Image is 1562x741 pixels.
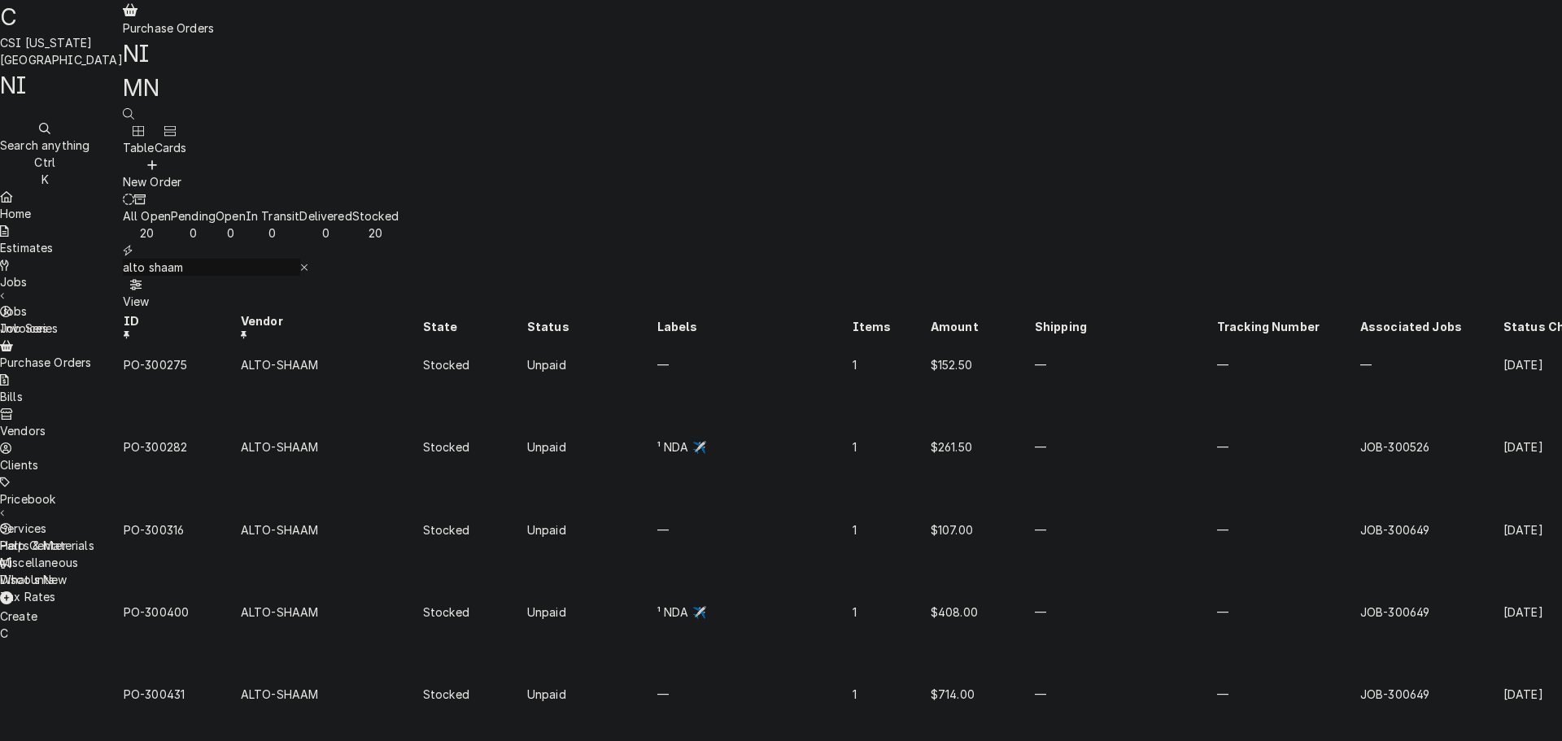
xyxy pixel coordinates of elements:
[1035,318,1215,335] div: Shipping
[931,521,1033,538] div: $107.00
[1217,356,1359,373] div: —
[123,276,150,310] button: View
[527,438,656,455] div: Unpaid
[1360,686,1502,703] div: JOB-300649
[527,686,656,703] div: Unpaid
[853,604,929,621] div: 1
[423,356,526,373] div: Stocked
[1035,521,1215,538] div: —
[657,686,851,703] div: —
[241,356,421,373] div: ALTO-SHAAM
[241,438,421,455] div: ALTO-SHAAM
[1360,604,1502,621] div: JOB-300649
[34,155,55,169] span: Ctrl
[1360,438,1502,455] div: JOB-300526
[1217,521,1359,538] div: —
[1035,438,1215,455] div: —
[1217,686,1359,703] div: —
[155,139,187,156] div: Cards
[124,686,239,703] div: PO-300431
[1217,318,1359,335] div: Tracking Number
[299,207,351,224] div: Delivered
[853,318,929,335] div: Items
[527,318,656,335] div: Status
[300,259,309,276] button: Erase input
[1360,318,1502,335] div: Associated Jobs
[246,207,300,224] div: In Transit
[123,139,155,156] div: Table
[1035,604,1215,621] div: —
[241,312,421,342] div: Vendor
[527,604,656,621] div: Unpaid
[657,356,851,373] div: —
[124,604,239,621] div: PO-300400
[1035,686,1215,703] div: —
[1360,356,1502,373] div: —
[423,318,526,335] div: State
[352,207,399,224] div: Stocked
[41,172,49,186] span: K
[123,207,171,224] div: All Open
[527,356,656,373] div: Unpaid
[123,259,300,276] input: Keyword search
[246,224,300,242] div: 0
[1035,356,1215,373] div: —
[657,438,851,455] div: ¹ NDA ✈️
[124,438,239,455] div: PO-300282
[853,438,929,455] div: 1
[931,686,1033,703] div: $714.00
[241,521,421,538] div: ALTO-SHAAM
[423,438,526,455] div: Stocked
[124,356,239,373] div: PO-300275
[241,686,421,703] div: ALTO-SHAAM
[423,604,526,621] div: Stocked
[123,156,181,190] button: New Order
[1360,521,1502,538] div: JOB-300649
[657,521,851,538] div: —
[123,294,150,308] span: View
[124,312,239,342] div: ID
[527,521,656,538] div: Unpaid
[241,604,421,621] div: ALTO-SHAAM
[1217,604,1359,621] div: —
[853,521,929,538] div: 1
[931,356,1033,373] div: $152.50
[171,224,216,242] div: 0
[931,604,1033,621] div: $408.00
[216,224,246,242] div: 0
[931,438,1033,455] div: $261.50
[124,521,239,538] div: PO-300316
[123,175,181,189] span: New Order
[299,224,351,242] div: 0
[216,207,246,224] div: Open
[853,356,929,373] div: 1
[352,224,399,242] div: 20
[423,521,526,538] div: Stocked
[171,207,216,224] div: Pending
[423,686,526,703] div: Stocked
[123,224,171,242] div: 20
[1217,438,1359,455] div: —
[931,318,1033,335] div: Amount
[657,318,851,335] div: Labels
[123,21,214,35] span: Purchase Orders
[123,105,134,122] button: Open search
[853,686,929,703] div: 1
[657,604,851,621] div: ¹ NDA ✈️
